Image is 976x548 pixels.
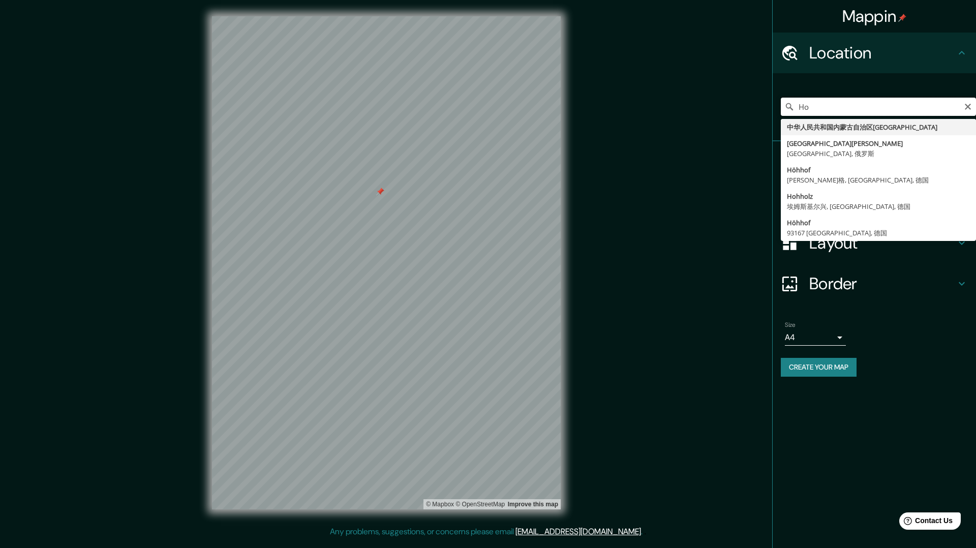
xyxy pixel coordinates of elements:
div: Location [773,33,976,73]
button: Create your map [781,358,857,377]
div: Border [773,263,976,304]
p: Any problems, suggestions, or concerns please email . [330,526,643,538]
div: Höhhof [787,165,970,175]
div: [GEOGRAPHIC_DATA], 俄罗斯 [787,148,970,159]
div: Style [773,182,976,223]
div: [PERSON_NAME]格, [GEOGRAPHIC_DATA], 德国 [787,175,970,185]
h4: Mappin [842,6,907,26]
div: . [644,526,646,538]
h4: Layout [809,233,956,253]
a: Map feedback [508,501,558,508]
button: Clear [964,101,972,111]
div: 中华人民共和国内蒙古自治区[GEOGRAPHIC_DATA] [787,122,970,132]
canvas: Map [212,16,561,509]
h4: Border [809,273,956,294]
input: Pick your city or area [781,98,976,116]
div: Layout [773,223,976,263]
a: [EMAIL_ADDRESS][DOMAIN_NAME] [515,526,641,537]
div: . [643,526,644,538]
h4: Location [809,43,956,63]
label: Size [785,321,796,329]
div: [GEOGRAPHIC_DATA][PERSON_NAME] [787,138,970,148]
a: Mapbox [426,501,454,508]
div: A4 [785,329,846,346]
div: 埃姆斯基尔兴, [GEOGRAPHIC_DATA], 德国 [787,201,970,211]
a: OpenStreetMap [455,501,505,508]
iframe: Help widget launcher [886,508,965,537]
div: Hohholz [787,191,970,201]
div: Pins [773,141,976,182]
div: 93167 [GEOGRAPHIC_DATA], 德国 [787,228,970,238]
div: Höhhof [787,218,970,228]
img: pin-icon.png [898,14,906,22]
